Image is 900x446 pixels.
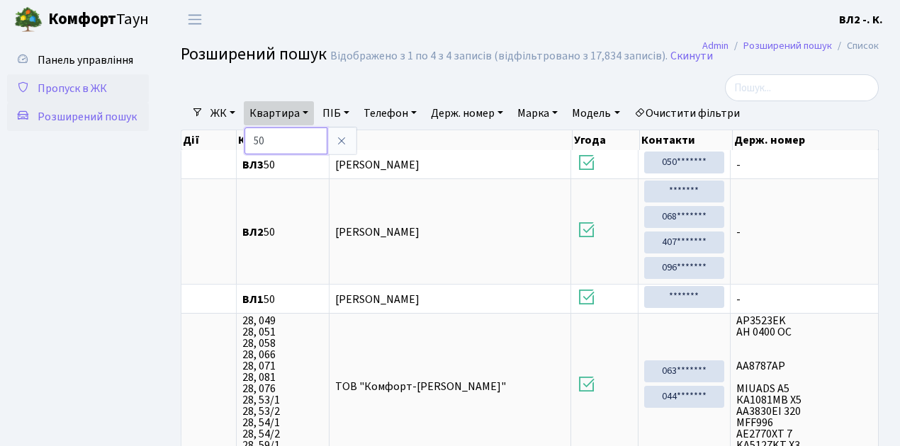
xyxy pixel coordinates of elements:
img: logo.png [14,6,43,34]
a: Розширений пошук [743,38,832,53]
span: - [736,159,872,171]
span: [PERSON_NAME] [335,292,420,307]
th: Контакти [640,130,733,150]
span: [PERSON_NAME] [335,157,420,173]
th: Дії [181,130,237,150]
b: ВЛ2 -. К. [839,12,883,28]
span: Панель управління [38,52,133,68]
span: - [736,227,872,238]
button: Переключити навігацію [177,8,213,31]
b: ВЛ2 [242,224,264,240]
a: Модель [566,101,625,125]
b: Комфорт [48,8,116,30]
span: - [736,294,872,305]
div: Відображено з 1 по 4 з 4 записів (відфільтровано з 17,834 записів). [330,50,668,63]
a: Розширений пошук [7,103,149,131]
span: Розширений пошук [181,42,327,67]
th: Держ. номер [733,130,879,150]
li: Список [832,38,879,54]
a: Admin [702,38,729,53]
b: ВЛ1 [242,292,264,307]
span: 50 [242,294,323,305]
a: Квартира [244,101,314,125]
a: Очистити фільтри [629,101,746,125]
th: ПІБ [330,130,572,150]
nav: breadcrumb [681,31,900,61]
th: Угода [573,130,640,150]
a: Панель управління [7,46,149,74]
span: ТОВ "Комфорт-[PERSON_NAME]" [335,379,506,394]
th: Квартира [237,130,330,150]
a: Пропуск в ЖК [7,74,149,103]
b: ВЛ3 [242,157,264,173]
span: 50 [242,227,323,238]
a: Телефон [358,101,422,125]
span: 50 [242,159,323,171]
a: ЖК [205,101,241,125]
span: Розширений пошук [38,109,137,125]
a: ПІБ [317,101,355,125]
input: Пошук... [725,74,879,101]
a: ВЛ2 -. К. [839,11,883,28]
span: [PERSON_NAME] [335,224,420,240]
a: Скинути [670,50,713,63]
span: Пропуск в ЖК [38,81,107,96]
a: Марка [512,101,563,125]
a: Держ. номер [425,101,509,125]
span: Таун [48,8,149,32]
